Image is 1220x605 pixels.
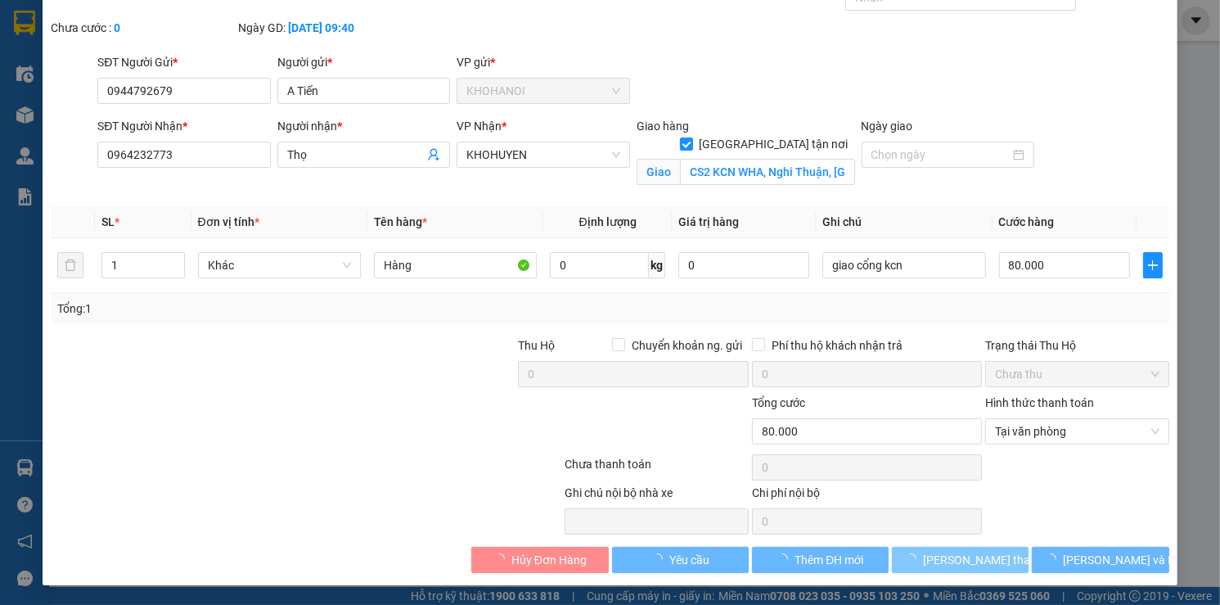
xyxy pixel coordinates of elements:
span: Hủy Đơn Hàng [511,551,587,569]
div: Trạng thái Thu Hộ [985,336,1168,354]
div: Ngày GD: [238,19,421,37]
span: Khác [208,253,351,278]
span: Giao [637,159,680,185]
span: user-add [427,148,440,161]
div: SĐT Người Nhận [97,117,271,135]
span: Chưa thu [995,362,1159,386]
span: Thu Hộ [518,339,555,352]
div: Chưa cước : [51,19,234,37]
div: Chi phí nội bộ [752,484,983,508]
span: [GEOGRAPHIC_DATA] tận nơi [693,135,855,153]
input: Ngày giao [871,146,1011,164]
div: Người nhận [277,117,451,135]
span: loading [905,553,923,565]
input: VD: Bàn, Ghế [374,252,537,278]
span: SL [101,215,115,228]
button: plus [1143,252,1163,278]
span: kg [649,252,665,278]
span: Giá trị hàng [678,215,739,228]
div: Chưa thanh toán [563,455,750,484]
span: [PERSON_NAME] và In [1063,551,1177,569]
span: loading [651,553,669,565]
button: Thêm ĐH mới [752,547,889,573]
label: Ngày giao [862,120,913,133]
span: Cước hàng [999,215,1055,228]
span: [PERSON_NAME] thay đổi [923,551,1054,569]
b: 0 [114,21,120,34]
input: Ghi Chú [822,252,985,278]
span: loading [1045,553,1063,565]
span: VP Nhận [457,120,502,133]
span: Thêm ĐH mới [795,551,863,569]
button: [PERSON_NAME] thay đổi [892,547,1029,573]
div: Người gửi [277,53,451,71]
span: Chuyển khoản ng. gửi [625,336,749,354]
span: Giao hàng [637,120,689,133]
label: Hình thức thanh toán [985,396,1094,409]
span: Yêu cầu [669,551,709,569]
span: Tên hàng [374,215,427,228]
div: Ghi chú nội bộ nhà xe [565,484,748,508]
span: loading [493,553,511,565]
span: Phí thu hộ khách nhận trả [765,336,909,354]
th: Ghi chú [816,206,992,238]
span: Tổng cước [752,396,805,409]
button: [PERSON_NAME] và In [1032,547,1168,573]
div: SĐT Người Gửi [97,53,271,71]
span: loading [777,553,795,565]
div: Tổng: 1 [57,300,471,318]
button: Hủy Đơn Hàng [471,547,608,573]
span: Đơn vị tính [198,215,259,228]
span: Định lượng [579,215,637,228]
span: plus [1144,259,1162,272]
div: VP gửi [457,53,630,71]
span: KHOHANOI [466,79,620,103]
button: Yêu cầu [612,547,749,573]
button: delete [57,252,83,278]
b: [DATE] 09:40 [288,21,354,34]
span: KHOHUYEN [466,142,620,167]
span: Tại văn phòng [995,419,1159,444]
input: Giao tận nơi [680,159,854,185]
